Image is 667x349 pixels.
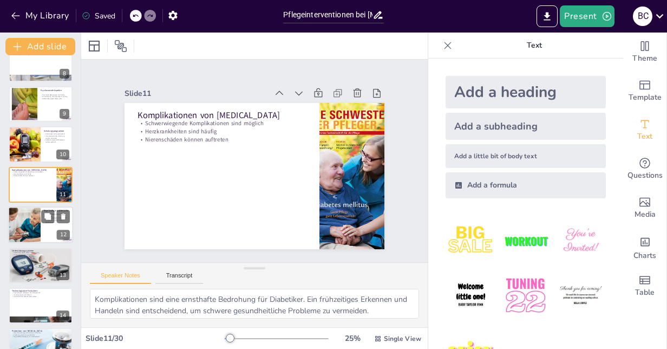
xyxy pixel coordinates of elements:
[623,189,666,228] div: Add images, graphics, shapes or video
[623,267,666,306] div: Add a table
[41,96,69,98] p: Unterstützung durch Familie ist wichtig
[384,334,421,343] span: Single View
[633,250,656,262] span: Charts
[629,92,662,104] span: Template
[60,69,69,79] div: 8
[12,255,69,257] p: Austausch mit anderen Betroffenen
[9,86,73,122] div: 9
[555,270,606,321] img: 6.jpeg
[9,167,73,203] div: 11
[12,251,69,254] p: Selbsthilfegruppen bieten Unterstützung
[9,126,73,162] div: 10
[623,33,666,72] div: Change the overall theme
[12,54,69,56] p: Schulungen sind wichtig
[456,33,612,59] p: Text
[555,216,606,266] img: 3.jpeg
[143,112,310,154] p: Nierenschäden können auftreten
[155,272,204,284] button: Transcript
[623,150,666,189] div: Get real-time input from your audience
[446,216,496,266] img: 1.jpeg
[86,37,103,55] div: Layout
[633,7,652,26] div: B C
[623,228,666,267] div: Add charts and graphs
[12,336,69,338] p: Regelmäßige Bewegung ist entscheidend
[8,206,73,243] div: 12
[114,40,127,53] span: Position
[339,333,365,344] div: 25 %
[12,173,54,175] p: Herzkrankheiten sind häufig
[148,86,316,133] p: Komplikationen von [MEDICAL_DATA]
[635,287,655,299] span: Table
[500,270,551,321] img: 5.jpeg
[44,139,69,143] p: Selbstmanagementfähigkeiten werden gestärkt
[12,334,69,336] p: Ernährung spielt eine große Rolle
[283,7,372,23] input: Insert title
[12,292,69,294] p: Technologien verbessern das Management
[57,210,70,223] button: Delete Slide
[56,270,69,280] div: 13
[12,169,54,172] p: Komplikationen von [MEDICAL_DATA]
[632,53,657,64] span: Theme
[147,96,314,139] p: Schwerwiegende Komplikationen sind möglich
[44,129,69,132] p: Schulungsprogramme
[9,46,73,82] div: 8
[60,109,69,119] div: 9
[44,133,69,135] p: Schulungen sind entscheidend
[446,172,606,198] div: Add a formula
[446,76,606,108] div: Add a heading
[635,209,656,221] span: Media
[44,217,70,219] p: Blutzuckerspiegel wird überprüft
[44,219,70,223] p: Informationen über neue Behandlungen
[623,111,666,150] div: Add text boxes
[140,63,282,102] div: Slide 11
[82,11,115,21] div: Saved
[537,5,558,27] button: Export to PowerPoint
[446,144,606,168] div: Add a little bit of body text
[44,214,70,217] p: Regelmäßige Arztbesuche sind notwendig
[41,94,69,96] p: Psychische Belastungen sind häufig
[446,113,606,140] div: Add a subheading
[41,98,69,100] p: Selbsthilfegruppen bieten Hilfe
[12,296,69,298] p: Kontinuierliche Glukosemesssysteme
[623,72,666,111] div: Add ready made slides
[12,175,54,177] p: Nierenschäden können auftreten
[12,254,69,256] p: Online-Communities sind hilfreich
[12,171,54,173] p: Schwerwiegende Komplikationen sind möglich
[446,270,496,321] img: 4.jpeg
[44,209,70,212] p: Regelmäßige Arztbesuche
[5,38,75,55] button: Add slide
[41,210,54,223] button: Duplicate Slide
[12,329,69,333] p: Prävention von [MEDICAL_DATA]
[9,248,73,283] div: 13
[500,216,551,266] img: 2.jpeg
[560,5,614,27] button: Present
[637,131,652,143] span: Text
[12,332,69,334] p: Gesunde Lebensgewohnheiten sind wichtig
[44,135,69,139] p: Informationen über Ernährung werden vermittelt
[41,89,69,92] p: Psychosoziale Aspekte
[9,288,73,324] div: 14
[627,170,663,182] span: Questions
[633,5,652,27] button: B C
[12,294,69,296] p: Insulinpumpen sind hilfreich
[86,333,225,344] div: Slide 11 / 30
[145,104,312,147] p: Herzkrankheiten sind häufig
[56,311,69,320] div: 14
[12,289,69,293] p: Technologischer Fortschritt
[12,249,69,252] p: Unterstützungssysteme
[57,230,70,240] div: 12
[8,7,74,24] button: My Library
[90,272,151,284] button: Speaker Notes
[56,150,69,159] div: 10
[56,190,69,199] div: 11
[90,289,419,319] textarea: Komplikationen sind eine ernsthafte Bedrohung für Diabetiker. Ein frühzeitiges Erkennen und Hande...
